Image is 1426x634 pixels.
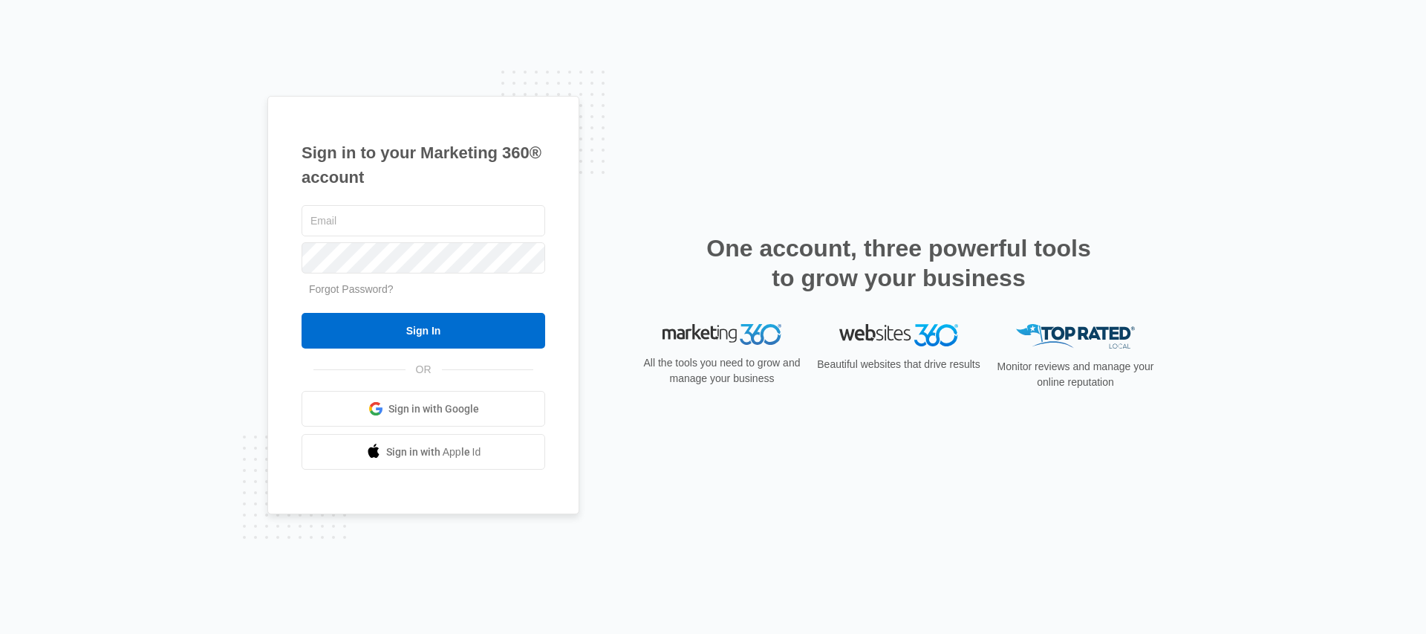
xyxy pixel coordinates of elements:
[388,401,479,417] span: Sign in with Google
[386,444,481,460] span: Sign in with Apple Id
[702,233,1095,293] h2: One account, three powerful tools to grow your business
[302,313,545,349] input: Sign In
[992,359,1159,390] p: Monitor reviews and manage your online reputation
[302,391,545,427] a: Sign in with Google
[406,362,442,378] span: OR
[815,357,982,372] p: Beautiful websites that drive results
[309,283,394,295] a: Forgot Password?
[662,324,781,345] img: Marketing 360
[302,205,545,236] input: Email
[1016,324,1135,349] img: Top Rated Local
[302,434,545,470] a: Sign in with Apple Id
[302,140,545,190] h1: Sign in to your Marketing 360® account
[639,355,805,386] p: All the tools you need to grow and manage your business
[839,324,958,346] img: Websites 360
